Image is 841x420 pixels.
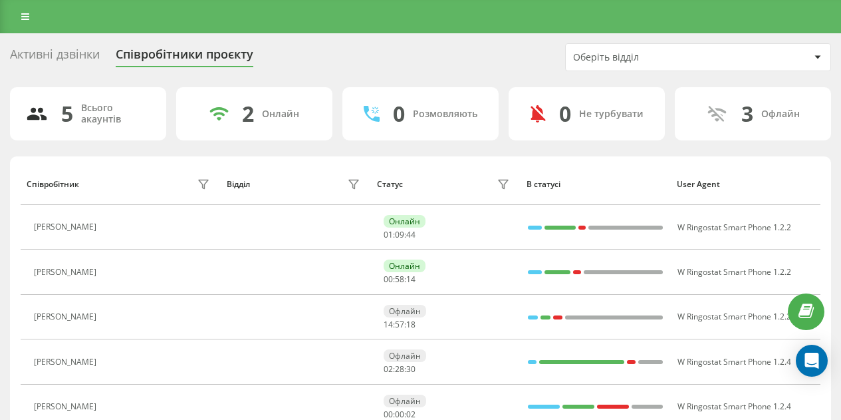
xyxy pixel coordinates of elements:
div: Статус [377,180,403,189]
div: Open Intercom Messenger [796,345,828,377]
span: W Ringostat Smart Phone 1.2.2 [677,311,791,322]
span: 18 [406,319,416,330]
span: 14 [406,274,416,285]
span: 00 [395,409,404,420]
span: 30 [406,363,416,375]
div: 2 [242,101,254,126]
div: Онлайн [384,215,425,228]
span: 00 [384,274,393,285]
span: 58 [395,274,404,285]
span: 28 [395,363,404,375]
div: Онлайн [384,260,425,272]
div: В статусі [527,180,664,189]
span: 09 [395,229,404,240]
span: 01 [384,229,393,240]
div: : : [384,410,416,419]
div: [PERSON_NAME] [34,222,100,232]
span: 02 [384,363,393,375]
div: [PERSON_NAME] [34,402,100,411]
span: W Ringostat Smart Phone 1.2.2 [677,266,791,278]
div: Офлайн [384,395,426,407]
div: Офлайн [384,305,426,317]
div: [PERSON_NAME] [34,312,100,321]
div: Співробітники проєкту [116,47,253,68]
div: Відділ [227,180,250,189]
span: 00 [384,409,393,420]
div: Офлайн [384,349,426,362]
div: 0 [393,101,405,126]
div: : : [384,275,416,284]
span: W Ringostat Smart Phone 1.2.4 [677,401,791,412]
div: 0 [559,101,571,126]
div: [PERSON_NAME] [34,268,100,277]
div: : : [384,365,416,374]
div: Розмовляють [413,108,477,120]
span: 57 [395,319,404,330]
span: 14 [384,319,393,330]
div: Онлайн [262,108,299,120]
div: [PERSON_NAME] [34,357,100,367]
div: Офлайн [761,108,800,120]
span: W Ringostat Smart Phone 1.2.4 [677,356,791,367]
div: Активні дзвінки [10,47,100,68]
span: 02 [406,409,416,420]
div: Всього акаунтів [81,103,150,125]
div: User Agent [677,180,814,189]
span: 44 [406,229,416,240]
div: Не турбувати [579,108,644,120]
div: Співробітник [27,180,79,189]
div: : : [384,230,416,240]
div: Оберіть відділ [573,52,732,63]
div: 3 [741,101,753,126]
div: : : [384,320,416,329]
span: W Ringostat Smart Phone 1.2.2 [677,222,791,233]
div: 5 [61,101,73,126]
